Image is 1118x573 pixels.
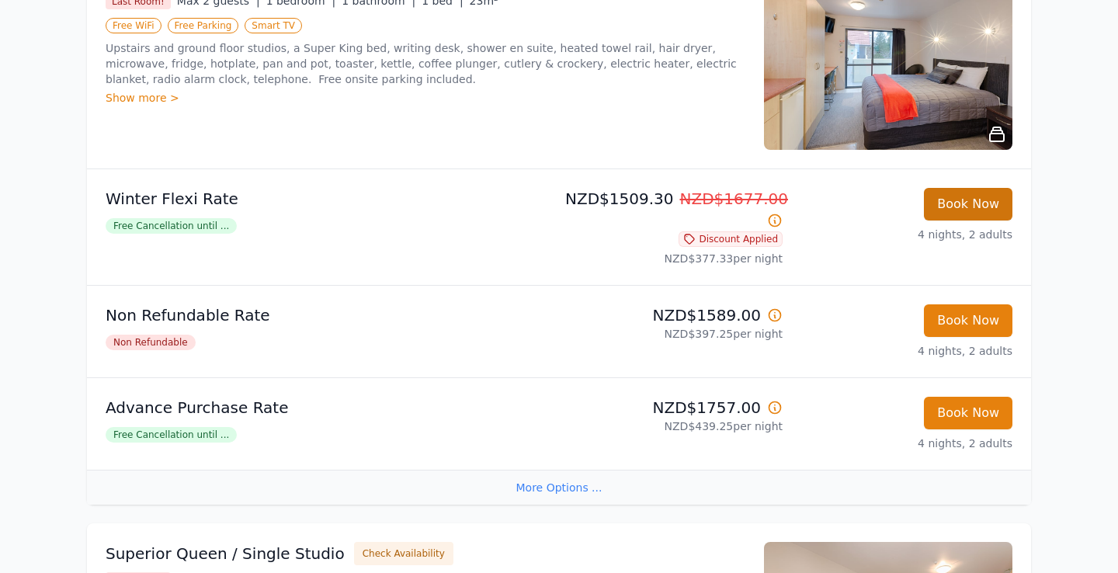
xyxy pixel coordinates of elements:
p: NZD$377.33 per night [565,251,783,266]
span: Free WiFi [106,18,161,33]
div: More Options ... [87,470,1031,505]
p: NZD$1589.00 [565,304,783,326]
p: Non Refundable Rate [106,304,553,326]
p: 4 nights, 2 adults [795,436,1012,451]
span: Non Refundable [106,335,196,350]
h3: Superior Queen / Single Studio [106,543,345,564]
span: NZD$1677.00 [680,189,789,208]
span: Smart TV [245,18,302,33]
span: Free Cancellation until ... [106,218,237,234]
span: Free Parking [168,18,239,33]
div: Show more > [106,90,745,106]
button: Book Now [924,188,1012,221]
p: 4 nights, 2 adults [795,343,1012,359]
p: Winter Flexi Rate [106,188,553,210]
span: Free Cancellation until ... [106,427,237,443]
p: NZD$1757.00 [565,397,783,418]
button: Book Now [924,397,1012,429]
p: Advance Purchase Rate [106,397,553,418]
p: NZD$1509.30 [565,188,783,231]
p: NZD$439.25 per night [565,418,783,434]
button: Book Now [924,304,1012,337]
p: Upstairs and ground floor studios, a Super King bed, writing desk, shower en suite, heated towel ... [106,40,745,87]
p: 4 nights, 2 adults [795,227,1012,242]
p: NZD$397.25 per night [565,326,783,342]
button: Check Availability [354,542,453,565]
span: Discount Applied [679,231,783,247]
